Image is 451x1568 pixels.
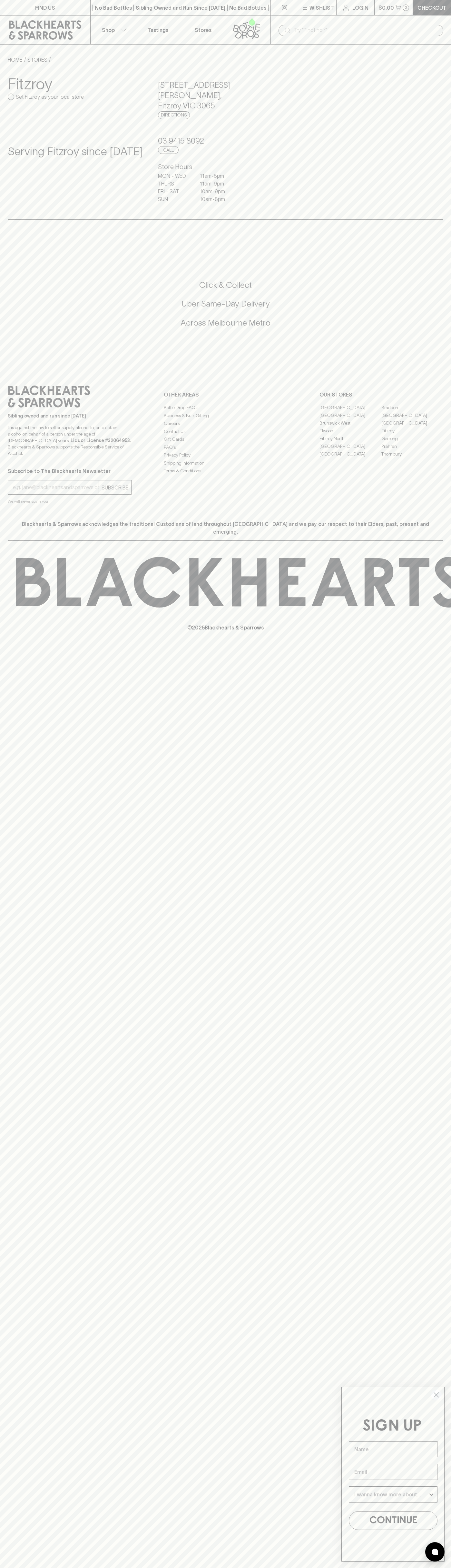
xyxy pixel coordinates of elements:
[158,111,190,119] a: Directions
[381,404,443,411] a: Braddon
[319,419,381,427] a: Brunswick West
[102,484,129,491] p: SUBSCRIBE
[181,15,226,44] a: Stores
[352,4,368,12] p: Login
[8,317,443,328] h5: Across Melbourne Metro
[71,438,130,443] strong: Liquor License #32064953
[381,450,443,458] a: Thornbury
[200,180,232,187] p: 11am - 9pm
[164,391,288,398] p: OTHER AREAS
[8,75,142,93] h3: Fitzroy
[158,180,190,187] p: THURS
[164,420,288,427] a: Careers
[164,404,288,412] a: Bottle Drop FAQ's
[158,172,190,180] p: MON - WED
[309,4,334,12] p: Wishlist
[164,459,288,467] a: Shipping Information
[381,419,443,427] a: [GEOGRAPHIC_DATA]
[335,1380,451,1568] div: FLYOUT Form
[91,15,136,44] button: Shop
[381,411,443,419] a: [GEOGRAPHIC_DATA]
[148,26,168,34] p: Tastings
[164,436,288,443] a: Gift Cards
[319,427,381,435] a: Elwood
[200,187,232,195] p: 10am - 9pm
[349,1441,437,1457] input: Name
[405,6,407,9] p: 0
[349,1464,437,1480] input: Email
[158,146,179,154] a: Call
[294,25,438,35] input: Try "Pinot noir"
[363,1419,422,1434] span: SIGN UP
[319,404,381,411] a: [GEOGRAPHIC_DATA]
[8,145,142,158] h4: Serving Fitzroy since [DATE]
[319,450,381,458] a: [GEOGRAPHIC_DATA]
[158,136,293,146] h5: 03 9415 8092
[432,1549,438,1555] img: bubble-icon
[164,443,288,451] a: FAQ's
[99,480,131,494] button: SUBSCRIBE
[319,391,443,398] p: OUR STORES
[13,520,438,536] p: Blackhearts & Sparrows acknowledges the traditional Custodians of land throughout [GEOGRAPHIC_DAT...
[164,412,288,419] a: Business & Bulk Gifting
[8,280,443,290] h5: Click & Collect
[200,195,232,203] p: 10am - 8pm
[417,4,446,12] p: Checkout
[8,413,132,419] p: Sibling owned and run since [DATE]
[8,467,132,475] p: Subscribe to The Blackhearts Newsletter
[319,435,381,442] a: Fitzroy North
[158,187,190,195] p: FRI - SAT
[8,57,23,63] a: HOME
[381,435,443,442] a: Geelong
[8,254,443,362] div: Call to action block
[200,172,232,180] p: 11am - 8pm
[8,298,443,309] h5: Uber Same-Day Delivery
[13,482,99,493] input: e.g. jane@blackheartsandsparrows.com.au
[381,427,443,435] a: Fitzroy
[378,4,394,12] p: $0.00
[158,80,293,111] h5: [STREET_ADDRESS][PERSON_NAME] , Fitzroy VIC 3065
[158,195,190,203] p: SUN
[349,1511,437,1530] button: CONTINUE
[428,1487,435,1502] button: Show Options
[16,93,84,101] p: Set Fitzroy as your local store
[164,451,288,459] a: Privacy Policy
[319,442,381,450] a: [GEOGRAPHIC_DATA]
[8,498,132,505] p: We will never spam you
[164,467,288,475] a: Terms & Conditions
[8,424,132,457] p: It is against the law to sell or supply alcohol to, or to obtain alcohol on behalf of a person un...
[195,26,211,34] p: Stores
[431,1389,442,1401] button: Close dialog
[135,15,181,44] a: Tastings
[35,4,55,12] p: FIND US
[164,427,288,435] a: Contact Us
[102,26,115,34] p: Shop
[27,57,47,63] a: STORES
[319,411,381,419] a: [GEOGRAPHIC_DATA]
[158,162,293,172] h6: Store Hours
[381,442,443,450] a: Prahran
[354,1487,428,1502] input: I wanna know more about...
